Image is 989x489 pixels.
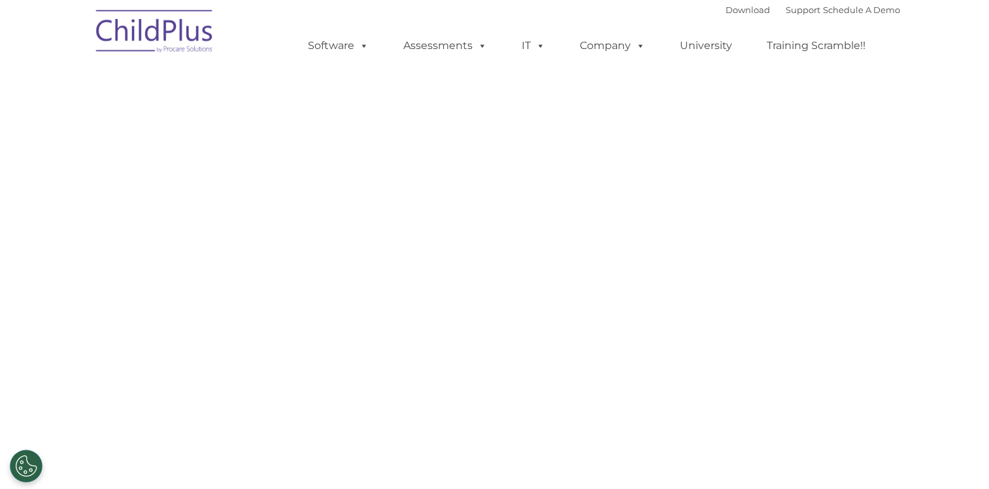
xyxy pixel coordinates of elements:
[10,450,42,482] button: Cookies Settings
[509,33,558,59] a: IT
[823,5,900,15] a: Schedule A Demo
[667,33,745,59] a: University
[90,1,220,66] img: ChildPlus by Procare Solutions
[726,5,900,15] font: |
[726,5,770,15] a: Download
[295,33,382,59] a: Software
[567,33,658,59] a: Company
[786,5,820,15] a: Support
[754,33,879,59] a: Training Scramble!!
[390,33,500,59] a: Assessments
